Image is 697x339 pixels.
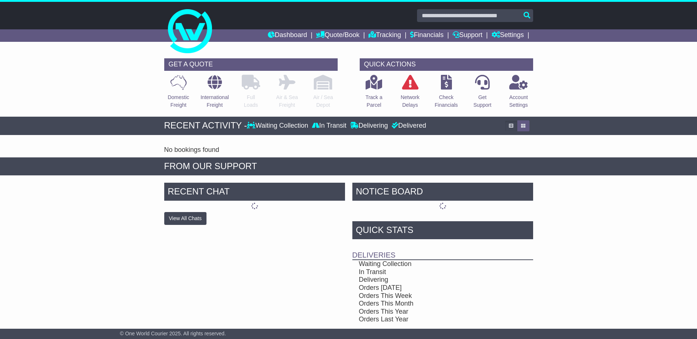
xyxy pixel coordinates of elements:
div: In Transit [310,122,348,130]
div: NOTICE BOARD [352,183,533,203]
a: GetSupport [473,74,492,113]
p: Full Loads [242,94,260,109]
a: AccountSettings [509,74,528,113]
div: RECENT ACTIVITY - [164,120,247,131]
td: Orders Last Year [352,316,507,324]
div: RECENT CHAT [164,183,345,203]
p: Network Delays [400,94,419,109]
p: Account Settings [509,94,528,109]
td: Delivering [352,276,507,284]
a: Support [453,29,482,42]
a: Tracking [369,29,401,42]
a: NetworkDelays [400,74,420,113]
td: Deliveries [352,241,533,260]
td: Orders This Year [352,308,507,316]
a: Dashboard [268,29,307,42]
p: International Freight [201,94,229,109]
div: FROM OUR SUPPORT [164,161,533,172]
p: Air / Sea Depot [313,94,333,109]
span: © One World Courier 2025. All rights reserved. [120,331,226,336]
td: Orders This Month [352,300,507,308]
a: InternationalFreight [200,74,229,113]
p: Check Financials [435,94,458,109]
div: GET A QUOTE [164,58,338,71]
td: Orders This Week [352,292,507,300]
a: Settings [492,29,524,42]
td: In Transit [352,268,507,276]
td: Waiting Collection [352,260,507,268]
p: Track a Parcel [366,94,382,109]
a: CheckFinancials [434,74,458,113]
div: Delivering [348,122,390,130]
p: Domestic Freight [168,94,189,109]
td: Orders [DATE] [352,284,507,292]
div: Delivered [390,122,426,130]
a: Quote/Book [316,29,359,42]
div: QUICK ACTIONS [360,58,533,71]
a: DomesticFreight [167,74,189,113]
button: View All Chats [164,212,206,225]
a: Financials [410,29,443,42]
p: Get Support [473,94,491,109]
div: Waiting Collection [247,122,310,130]
a: Track aParcel [365,74,383,113]
p: Air & Sea Freight [276,94,298,109]
div: Quick Stats [352,221,533,241]
div: No bookings found [164,146,533,154]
